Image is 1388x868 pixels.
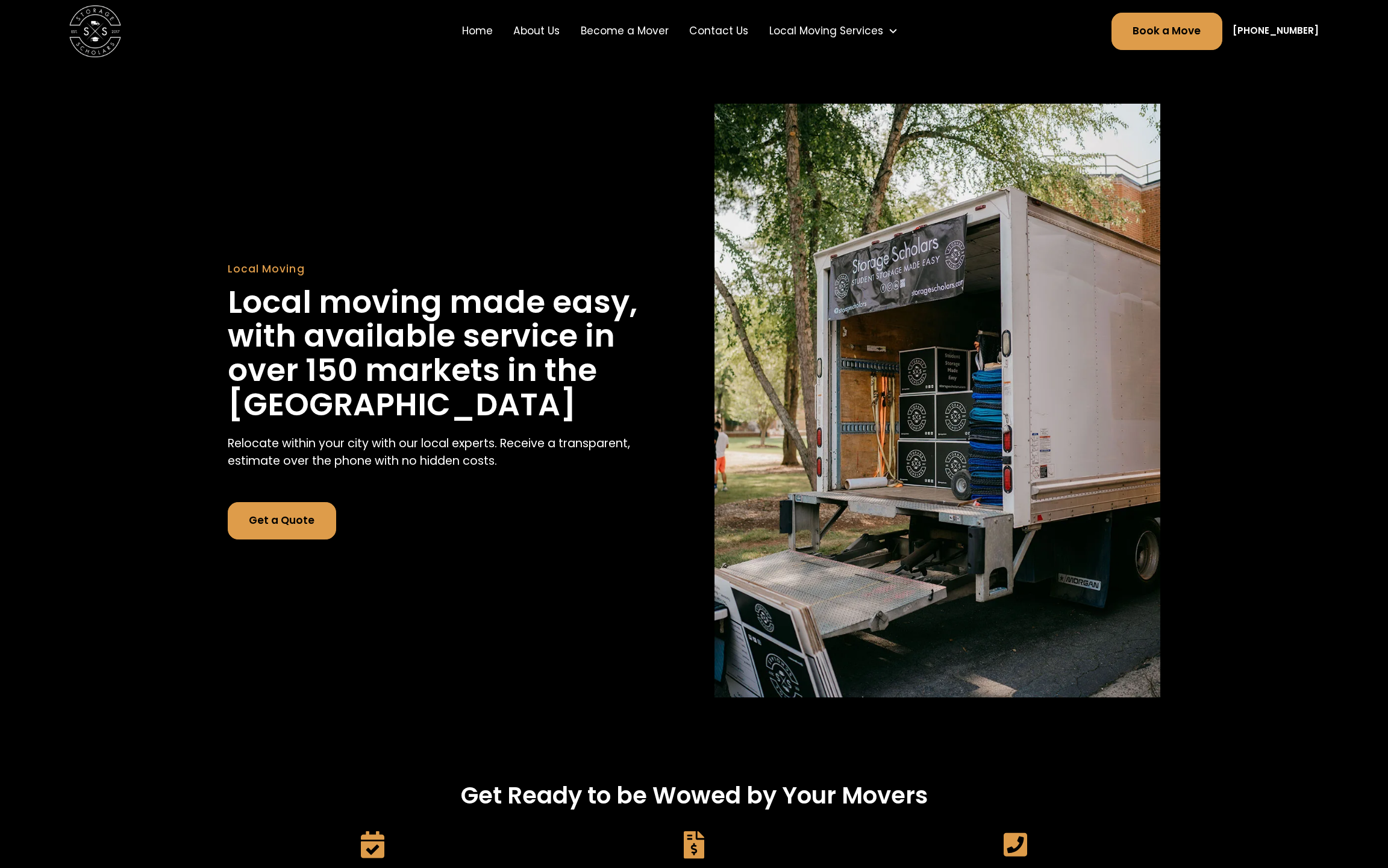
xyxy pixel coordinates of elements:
[1233,24,1319,38] a: [PHONE_NUMBER]
[684,13,754,49] a: Contact Us
[508,13,565,49] a: About Us
[1111,13,1222,50] a: Book a Move
[228,502,336,539] a: Get a Quote
[228,435,674,470] p: Relocate within your city with our local experts. Receive a transparent, estimate over the phone ...
[457,13,498,49] a: Home
[714,104,1160,697] img: Local moving made easy.
[769,24,883,39] div: Local Moving Services
[575,13,674,49] a: Become a Mover
[228,262,674,277] div: Local Moving
[69,5,121,57] a: home
[228,781,1160,811] h2: Get Ready to be Wowed by Your Movers
[764,18,904,44] div: Local Moving Services
[228,285,674,422] h1: Local moving made easy, with available service in over 150 markets in the [GEOGRAPHIC_DATA]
